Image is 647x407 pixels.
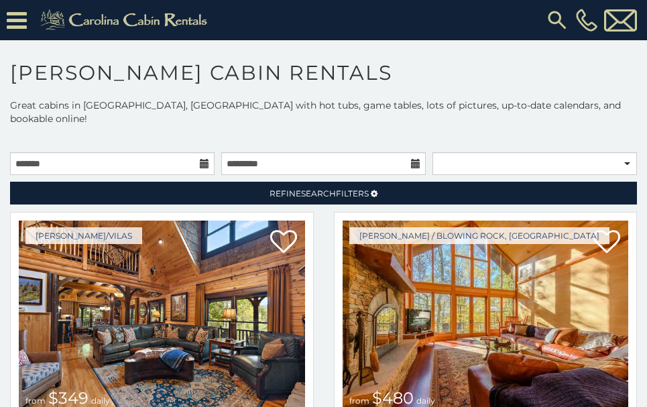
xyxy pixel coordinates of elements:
span: Search [301,188,336,198]
a: [PERSON_NAME] / Blowing Rock, [GEOGRAPHIC_DATA] [349,227,609,244]
a: RefineSearchFilters [10,182,637,205]
img: search-regular.svg [545,8,569,32]
span: daily [91,396,110,406]
a: [PHONE_NUMBER] [573,9,601,32]
span: from [25,396,46,406]
span: daily [416,396,435,406]
span: from [349,396,369,406]
span: Refine Filters [270,188,369,198]
a: Add to favorites [270,229,297,257]
img: Khaki-logo.png [34,7,219,34]
a: [PERSON_NAME]/Vilas [25,227,142,244]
